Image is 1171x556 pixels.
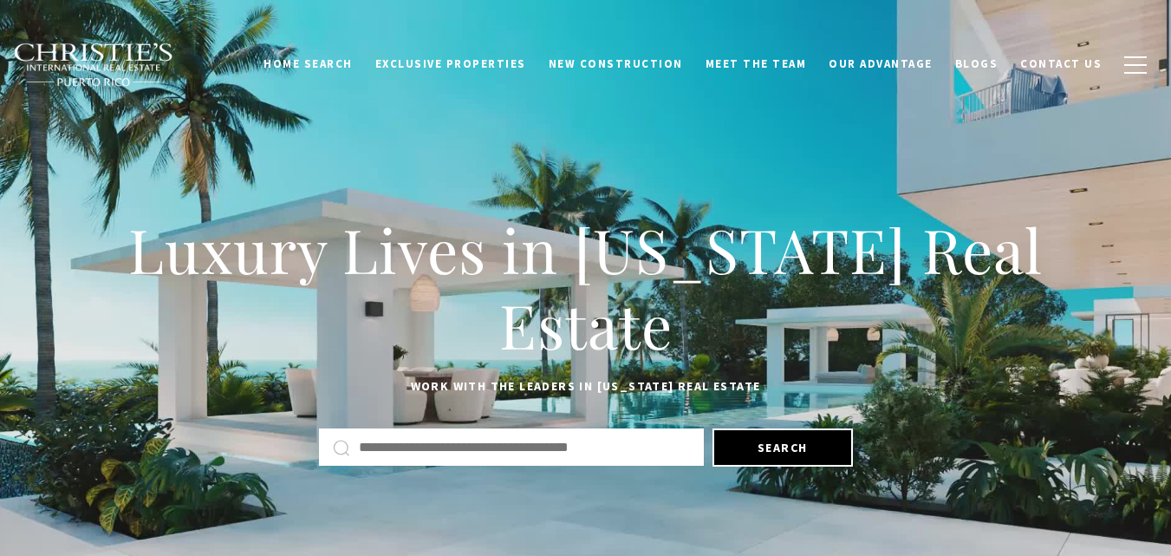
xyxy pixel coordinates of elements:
[375,56,526,71] span: Exclusive Properties
[364,48,537,81] a: Exclusive Properties
[694,48,818,81] a: Meet the Team
[549,56,683,71] span: New Construction
[43,212,1128,363] h1: Luxury Lives in [US_STATE] Real Estate
[955,56,999,71] span: Blogs
[43,376,1128,397] p: Work with the leaders in [US_STATE] Real Estate
[712,428,853,467] button: Search
[817,48,944,81] a: Our Advantage
[1020,56,1102,71] span: Contact Us
[13,43,174,88] img: Christie's International Real Estate black text logo
[829,56,933,71] span: Our Advantage
[944,48,1010,81] a: Blogs
[252,48,364,81] a: Home Search
[537,48,694,81] a: New Construction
